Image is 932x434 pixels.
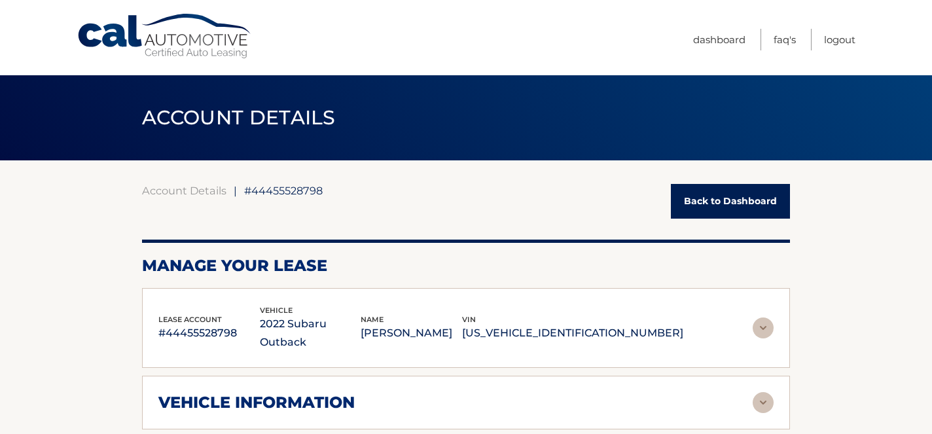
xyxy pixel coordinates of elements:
[158,393,355,412] h2: vehicle information
[77,13,253,60] a: Cal Automotive
[142,105,336,130] span: ACCOUNT DETAILS
[753,317,774,338] img: accordion-rest.svg
[824,29,855,50] a: Logout
[671,184,790,219] a: Back to Dashboard
[462,324,683,342] p: [US_VEHICLE_IDENTIFICATION_NUMBER]
[142,256,790,276] h2: Manage Your Lease
[361,315,384,324] span: name
[234,184,237,197] span: |
[753,392,774,413] img: accordion-rest.svg
[244,184,323,197] span: #44455528798
[158,315,222,324] span: lease account
[260,306,293,315] span: vehicle
[693,29,745,50] a: Dashboard
[260,315,361,352] p: 2022 Subaru Outback
[774,29,796,50] a: FAQ's
[158,324,260,342] p: #44455528798
[462,315,476,324] span: vin
[142,184,226,197] a: Account Details
[361,324,462,342] p: [PERSON_NAME]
